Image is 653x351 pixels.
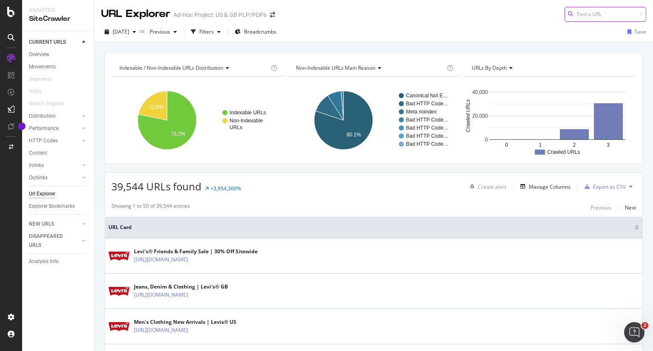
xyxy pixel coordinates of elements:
div: Tooltip anchor [18,122,26,130]
span: 2 [642,322,648,329]
div: Explorer Bookmarks [29,202,75,211]
a: Url Explorer [29,190,88,198]
span: 2025 Oct. 1st [113,28,129,35]
div: Inlinks [29,161,44,170]
button: [DATE] [101,25,139,39]
div: Content [29,149,47,158]
text: 2 [573,142,576,148]
span: Non-Indexable URLs Main Reason [296,64,375,71]
a: DISAPPEARED URLS [29,232,79,250]
button: Next [625,202,636,212]
div: Visits [29,87,42,96]
div: CURRENT URLS [29,38,66,47]
span: 39,544 URLs found [111,179,202,193]
span: Breadcrumbs [244,28,276,35]
text: Indexable URLs [230,110,266,116]
text: URLs [230,125,242,130]
text: 0 [485,137,488,143]
button: Create alert [466,180,506,193]
text: Bad HTTP Code… [406,141,449,147]
a: Visits [29,87,50,96]
div: Showing 1 to 50 of 39,544 entries [111,202,190,212]
a: Explorer Bookmarks [29,202,88,211]
img: main image [108,287,130,296]
div: URL Explorer [101,7,170,21]
text: 0 [505,142,508,148]
button: Export as CSV [581,180,626,193]
input: Find a URL [565,7,646,22]
div: Save [635,28,646,35]
div: SiteCrawler [29,14,87,24]
iframe: Intercom live chat [624,322,644,343]
div: NEW URLS [29,220,54,229]
div: Performance [29,124,59,133]
a: [URL][DOMAIN_NAME] [134,255,188,264]
text: Canonical Not E… [406,93,448,99]
div: arrow-right-arrow-left [270,12,275,18]
a: Outlinks [29,173,79,182]
text: 78.2% [171,131,185,137]
text: Crawled URLs [547,149,580,155]
text: 20,000 [472,113,488,119]
a: Analysis Info [29,257,88,266]
a: Movements [29,62,88,71]
div: Next [625,204,636,211]
text: 40,000 [472,89,488,95]
h4: URLs by Depth [470,61,628,75]
a: Distribution [29,112,79,121]
a: Overview [29,50,88,59]
div: Url Explorer [29,190,55,198]
text: Non-Indexable [230,118,263,124]
button: Manage Columns [517,181,571,192]
button: Previous [146,25,180,39]
img: main image [108,322,130,331]
a: Content [29,149,88,158]
svg: A chart. [111,83,281,157]
div: Export as CSV [593,183,626,190]
a: [URL][DOMAIN_NAME] [134,291,188,299]
div: Distribution [29,112,56,121]
div: HTTP Codes [29,136,58,145]
div: Jeans, Denim & Clothing | Levi's® GB [134,283,228,291]
text: Bad HTTP Code… [406,125,449,131]
a: Search Engines [29,99,73,108]
button: Save [624,25,646,39]
div: Manage Columns [529,183,571,190]
svg: A chart. [288,83,458,157]
span: URL Card [108,224,633,231]
span: vs [139,27,146,34]
text: Crawled URLs [465,99,471,132]
svg: A chart. [464,83,634,157]
text: 1 [539,142,542,148]
span: Indexable / Non-Indexable URLs distribution [119,64,223,71]
button: Breadcrumbs [231,25,280,39]
text: 21.8% [149,104,163,110]
div: Ad-Hoc Project: US & GB PLP/PDPs [173,11,267,19]
div: Search Engines [29,99,64,108]
div: Overview [29,50,49,59]
h4: Non-Indexable URLs Main Reason [294,61,446,75]
div: Analytics [29,7,87,14]
text: 80.1% [346,132,361,138]
span: URLs by Depth [472,64,507,71]
span: Previous [146,28,170,35]
div: Men's Clothing New Arrivals | Levis® US [134,318,236,326]
a: NEW URLS [29,220,79,229]
div: DISAPPEARED URLS [29,232,72,250]
a: Segments [29,75,60,84]
a: Performance [29,124,79,133]
text: Meta noindex [406,109,437,115]
button: Filters [187,25,224,39]
div: Create alert [478,183,506,190]
h4: Indexable / Non-Indexable URLs Distribution [118,61,269,75]
div: Levi's® Friends & Family Sale | 30% Off Sitewide [134,248,258,255]
button: Previous [591,202,611,212]
text: Bad HTTP Code… [406,133,449,139]
a: CURRENT URLS [29,38,79,47]
text: 3 [607,142,610,148]
div: Analysis Info [29,257,59,266]
a: Inlinks [29,161,79,170]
